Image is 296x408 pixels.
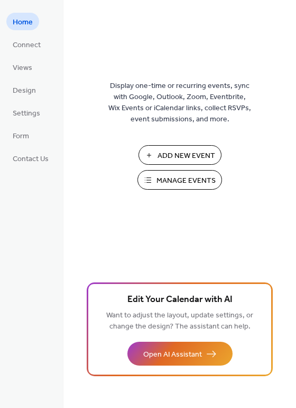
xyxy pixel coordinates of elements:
a: Home [6,13,39,30]
a: Views [6,58,39,76]
span: Add New Event [158,150,215,162]
a: Contact Us [6,149,55,167]
span: Design [13,85,36,96]
span: Display one-time or recurring events, sync with Google, Outlook, Zoom, Eventbrite, Wix Events or ... [108,81,251,125]
button: Manage Events [137,170,222,190]
span: Want to adjust the layout, update settings, or change the design? The assistant can help. [106,308,253,334]
span: Settings [13,108,40,119]
span: Connect [13,40,41,51]
a: Connect [6,36,47,53]
a: Design [6,81,42,99]
button: Open AI Assistant [127,342,233,366]
a: Form [6,127,35,144]
span: Manage Events [156,175,216,187]
span: Contact Us [13,154,49,165]
span: Form [13,131,29,142]
span: Edit Your Calendar with AI [127,292,233,307]
span: Home [13,17,33,28]
span: Open AI Assistant [143,349,202,360]
button: Add New Event [138,145,221,165]
span: Views [13,63,32,74]
a: Settings [6,104,47,121]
